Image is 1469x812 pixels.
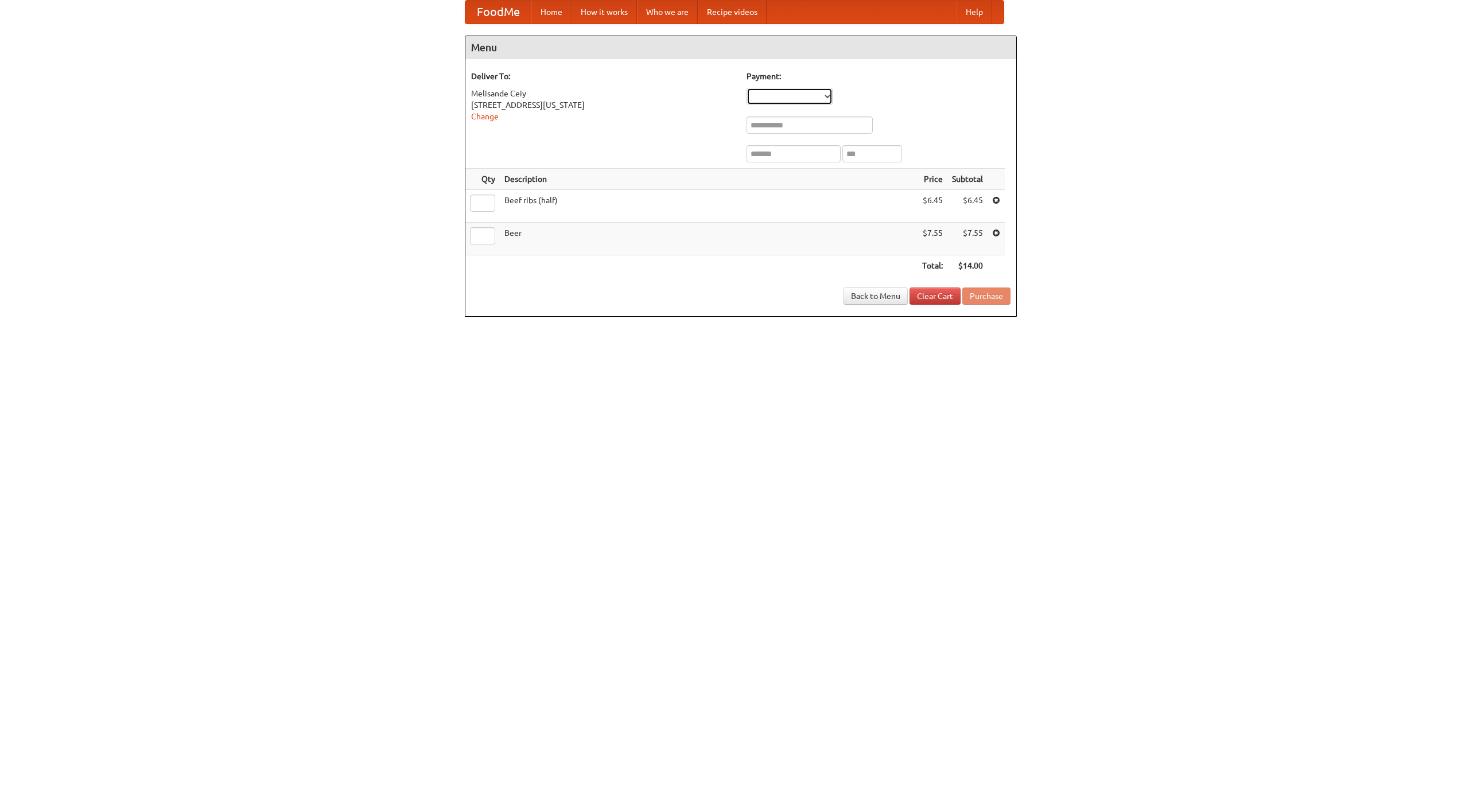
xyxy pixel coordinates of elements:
[500,223,918,255] td: Beer
[957,1,992,24] a: Help
[465,169,500,190] th: Qty
[471,99,735,111] div: [STREET_ADDRESS][US_STATE]
[962,287,1011,305] button: Purchase
[947,190,988,223] td: $6.45
[747,71,1011,82] h5: Payment:
[947,223,988,255] td: $7.55
[918,169,947,190] th: Price
[500,169,918,190] th: Description
[637,1,698,24] a: Who we are
[500,190,918,223] td: Beef ribs (half)
[918,223,947,255] td: $7.55
[910,287,961,305] a: Clear Cart
[947,169,988,190] th: Subtotal
[471,71,735,82] h5: Deliver To:
[918,255,947,277] th: Total:
[465,1,531,24] a: FoodMe
[471,112,499,121] a: Change
[572,1,637,24] a: How it works
[947,255,988,277] th: $14.00
[918,190,947,223] td: $6.45
[471,88,735,99] div: Melisande Ceiy
[844,287,908,305] a: Back to Menu
[698,1,767,24] a: Recipe videos
[465,36,1016,59] h4: Menu
[531,1,572,24] a: Home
